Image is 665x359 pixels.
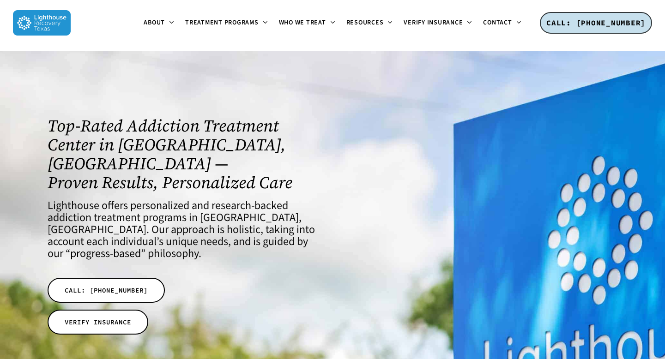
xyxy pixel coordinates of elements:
h4: Lighthouse offers personalized and research-backed addiction treatment programs in [GEOGRAPHIC_DA... [48,200,321,260]
a: Contact [478,19,526,27]
span: CALL: [PHONE_NUMBER] [546,18,646,27]
a: Verify Insurance [398,19,478,27]
a: CALL: [PHONE_NUMBER] [48,278,165,303]
span: Contact [483,18,512,27]
a: Who We Treat [273,19,341,27]
h1: Top-Rated Addiction Treatment Center in [GEOGRAPHIC_DATA], [GEOGRAPHIC_DATA] — Proven Results, Pe... [48,116,321,192]
span: About [144,18,165,27]
span: Treatment Programs [185,18,259,27]
a: Resources [341,19,399,27]
a: About [138,19,180,27]
span: Who We Treat [279,18,326,27]
span: CALL: [PHONE_NUMBER] [65,286,148,295]
span: Verify Insurance [404,18,463,27]
a: CALL: [PHONE_NUMBER] [540,12,652,34]
a: Treatment Programs [180,19,273,27]
span: Resources [346,18,384,27]
a: progress-based [70,245,141,262]
img: Lighthouse Recovery Texas [13,10,71,36]
span: VERIFY INSURANCE [65,317,131,327]
a: VERIFY INSURANCE [48,310,148,335]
